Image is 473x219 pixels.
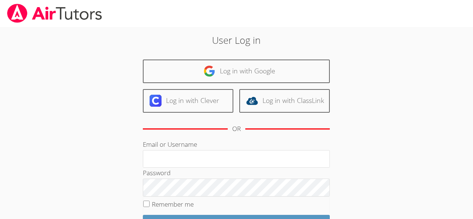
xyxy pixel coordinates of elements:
[232,124,241,134] div: OR
[239,89,330,113] a: Log in with ClassLink
[203,65,215,77] img: google-logo-50288ca7cdecda66e5e0955fdab243c47b7ad437acaf1139b6f446037453330a.svg
[6,4,103,23] img: airtutors_banner-c4298cdbf04f3fff15de1276eac7730deb9818008684d7c2e4769d2f7ddbe033.png
[109,33,364,47] h2: User Log in
[143,168,171,177] label: Password
[143,140,197,149] label: Email or Username
[246,95,258,107] img: classlink-logo-d6bb404cc1216ec64c9a2012d9dc4662098be43eaf13dc465df04b49fa7ab582.svg
[150,95,162,107] img: clever-logo-6eab21bc6e7a338710f1a6ff85c0baf02591cd810cc4098c63d3a4b26e2feb20.svg
[143,60,330,83] a: Log in with Google
[143,89,233,113] a: Log in with Clever
[152,200,194,209] label: Remember me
